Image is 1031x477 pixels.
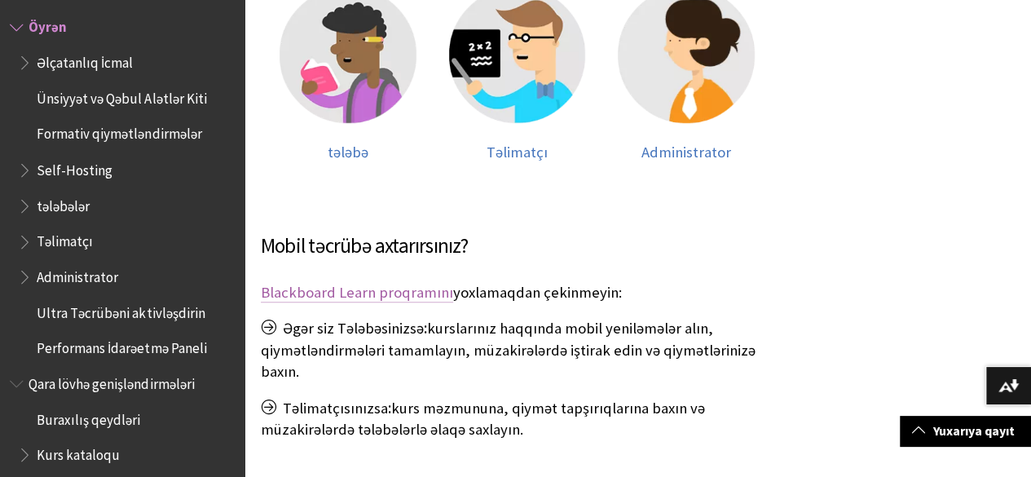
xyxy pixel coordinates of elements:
[37,410,140,428] font: Buraxılış qeydləri
[29,18,67,36] font: Öyrən
[261,399,705,439] font: kurs məzmununa, qiymət tapşırıqlarına baxın və müzakirələrdə tələbələrlə əlaqə saxlayın.
[37,54,133,72] font: Əlçatanlıq İcmal
[933,422,1015,439] font: Yuxarıya qayıt
[261,283,453,303] a: Blackboard Learn proqramını
[37,445,120,463] font: Kurs kataloqu
[283,319,424,338] font: Əgər siz Tələbəsinizsə
[29,374,194,392] font: Qara lövhə genişləndirmələri
[37,197,90,214] font: tələbələr
[487,143,548,161] font: Təlimatçı
[619,283,622,302] font: :
[900,416,1031,446] a: Yuxarıya qayıt
[37,338,206,356] font: Performans İdarəetmə Paneli
[37,267,118,285] font: Administrator
[283,399,388,417] font: Təlimatçısınızsa
[37,303,205,321] font: Ultra Təcrübəni aktivləşdirin
[37,125,201,143] font: Formativ qiymətləndirmələr
[261,232,468,258] font: Mobil təcrübə axtarırsınız?
[261,319,756,380] font: kurslarınız haqqında mobil yeniləmələr alın, qiymətləndirmələri tamamlayın, müzakirələrdə iştirak...
[37,90,206,108] font: Ünsiyyət və Qəbul Alətlər Kiti
[328,143,368,161] font: tələbə
[641,143,731,161] font: Administrator
[453,283,619,302] font: yoxlamaqdan çekinmeyin
[388,399,391,417] font: :
[37,161,112,179] font: Self-Hosting
[424,319,427,338] font: :
[37,232,93,250] font: Təlimatçı
[10,14,235,362] nav: Blackboard Learn Help üçün kitab konturları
